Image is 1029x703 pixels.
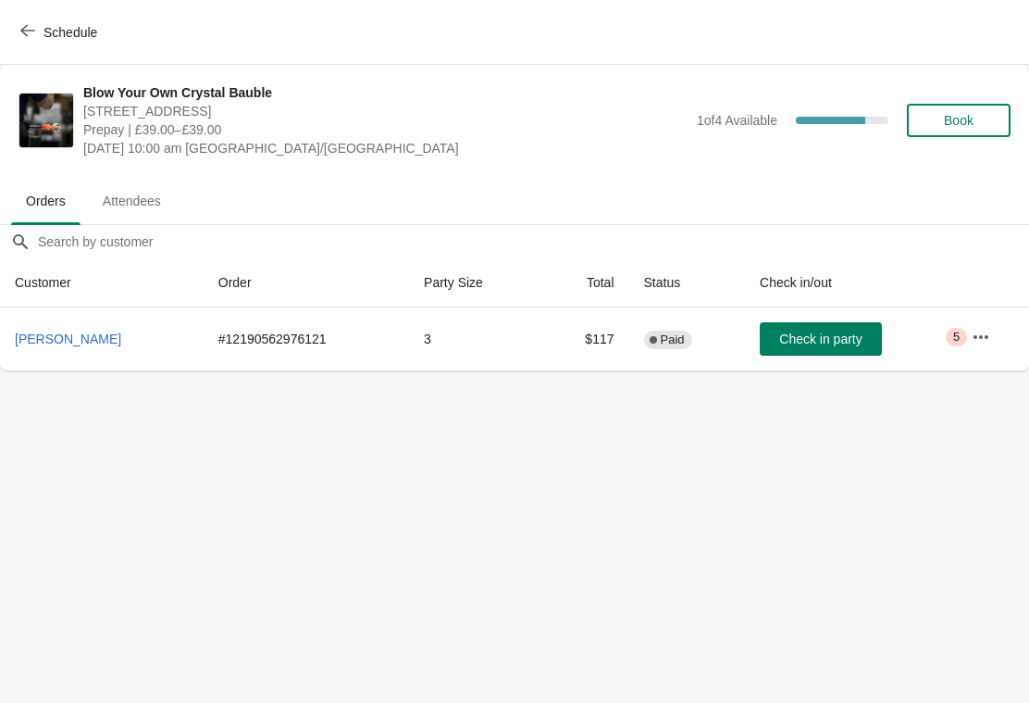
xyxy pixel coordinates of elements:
[779,332,862,346] span: Check in party
[9,16,112,49] button: Schedule
[83,83,688,102] span: Blow Your Own Crystal Bauble
[83,102,688,120] span: [STREET_ADDRESS]
[11,184,81,218] span: Orders
[629,258,746,308] th: Status
[88,184,176,218] span: Attendees
[37,225,1029,258] input: Search by customer
[907,104,1010,137] button: Book
[83,139,688,157] span: [DATE] 10:00 am [GEOGRAPHIC_DATA]/[GEOGRAPHIC_DATA]
[409,258,541,308] th: Party Size
[7,322,129,356] button: [PERSON_NAME]
[204,258,409,308] th: Order
[953,330,960,345] span: 5
[541,258,628,308] th: Total
[541,308,628,370] td: $117
[15,332,121,346] span: [PERSON_NAME]
[745,258,957,308] th: Check in/out
[661,333,685,347] span: Paid
[19,94,73,147] img: Blow Your Own Crystal Bauble
[204,308,409,370] td: # 12190562976121
[409,308,541,370] td: 3
[43,25,97,40] span: Schedule
[83,120,688,139] span: Prepay | £39.00–£39.00
[697,113,777,128] span: 1 of 4 Available
[760,322,882,356] button: Check in party
[944,113,973,128] span: Book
